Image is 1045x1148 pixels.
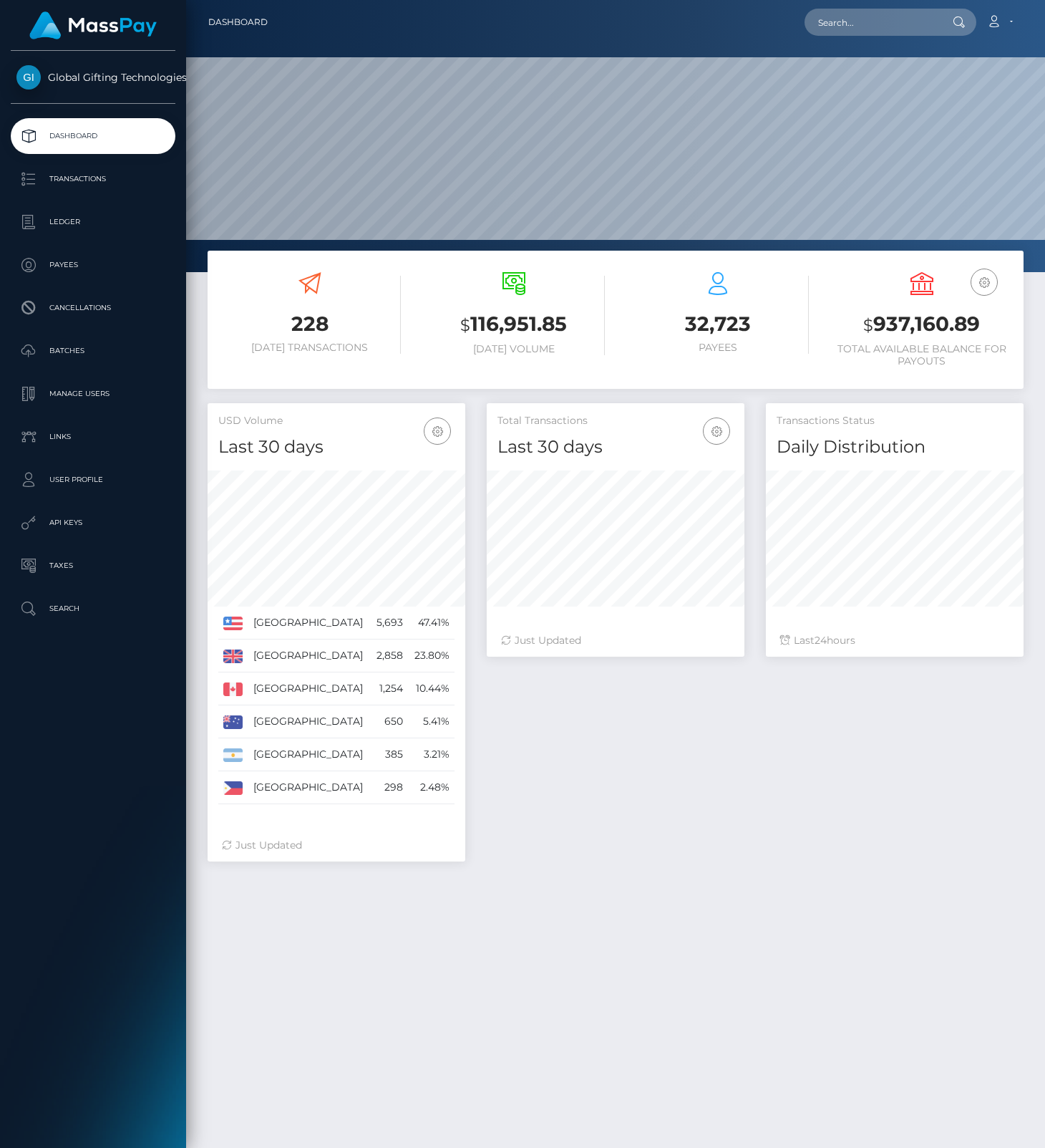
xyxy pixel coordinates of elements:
td: 10.44% [408,672,455,705]
a: Dashboard [11,118,175,154]
h6: [DATE] Transactions [218,342,401,354]
a: Search [11,591,175,627]
a: Manage Users [11,376,175,412]
a: Payees [11,247,175,283]
a: Cancellations [11,290,175,326]
h3: 32,723 [626,310,809,338]
td: [GEOGRAPHIC_DATA] [248,672,371,705]
p: Batches [16,340,170,362]
h5: USD Volume [218,414,455,428]
img: AU.png [223,715,243,728]
p: Transactions [16,168,170,190]
input: Search... [805,9,939,36]
img: CA.png [223,682,243,695]
td: [GEOGRAPHIC_DATA] [248,738,371,771]
td: [GEOGRAPHIC_DATA] [248,640,371,672]
h3: 228 [218,310,401,338]
a: User Profile [11,462,175,498]
p: User Profile [16,469,170,491]
h6: [DATE] Volume [422,343,605,355]
td: 47.41% [408,607,455,640]
img: MassPay Logo [29,11,157,39]
td: 23.80% [408,640,455,672]
td: 385 [371,738,408,771]
h6: Payees [626,342,809,354]
span: Global Gifting Technologies Inc [11,71,175,84]
h4: Daily Distribution [777,435,1013,460]
h3: 116,951.85 [422,310,605,339]
a: Transactions [11,161,175,197]
td: 298 [371,771,408,804]
p: Taxes [16,555,170,577]
td: 3.21% [408,738,455,771]
td: 5.41% [408,705,455,738]
small: $ [460,315,470,335]
h5: Total Transactions [497,414,734,428]
a: API Keys [11,505,175,541]
p: Manage Users [16,383,170,405]
p: Ledger [16,211,170,233]
td: [GEOGRAPHIC_DATA] [248,705,371,738]
h3: 937,160.89 [830,310,1013,339]
h4: Last 30 days [497,435,734,460]
img: PH.png [223,781,243,794]
div: Just Updated [222,838,451,853]
div: Just Updated [501,633,730,648]
span: 24 [815,634,827,647]
p: Payees [16,254,170,276]
td: [GEOGRAPHIC_DATA] [248,607,371,640]
td: [GEOGRAPHIC_DATA] [248,771,371,804]
img: US.png [223,617,243,630]
img: GB.png [223,650,243,662]
a: Links [11,419,175,455]
p: Search [16,598,170,619]
p: Links [16,426,170,448]
td: 650 [371,705,408,738]
img: Global Gifting Technologies Inc [16,65,41,90]
a: Batches [11,333,175,369]
td: 5,693 [371,607,408,640]
td: 2.48% [408,771,455,804]
a: Dashboard [208,7,268,37]
h4: Last 30 days [218,435,455,460]
h5: Transactions Status [777,414,1013,428]
img: AR.png [223,748,243,761]
p: API Keys [16,512,170,534]
p: Dashboard [16,125,170,147]
a: Taxes [11,548,175,584]
h6: Total Available Balance for Payouts [830,343,1013,367]
div: Last hours [780,633,1009,648]
a: Ledger [11,204,175,240]
small: $ [863,315,873,335]
td: 1,254 [371,672,408,705]
p: Cancellations [16,297,170,319]
td: 2,858 [371,640,408,672]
